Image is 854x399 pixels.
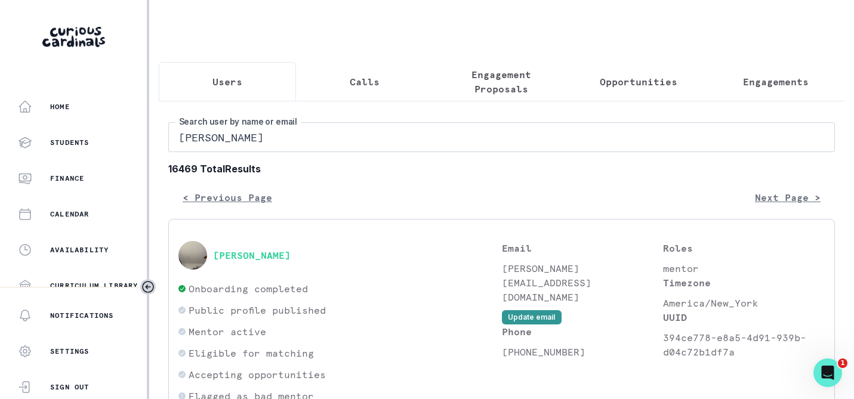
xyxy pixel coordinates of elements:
[189,367,326,382] p: Accepting opportunities
[502,310,562,324] button: Update email
[42,27,105,47] img: Curious Cardinals Logo
[50,311,114,320] p: Notifications
[663,296,825,310] p: America/New_York
[189,282,308,296] p: Onboarding completed
[813,358,842,387] iframe: Intercom live chat
[50,209,90,219] p: Calendar
[502,261,664,304] p: [PERSON_NAME][EMAIL_ADDRESS][DOMAIN_NAME]
[140,279,156,295] button: Toggle sidebar
[50,102,70,112] p: Home
[600,75,677,89] p: Opportunities
[189,303,326,317] p: Public profile published
[212,75,242,89] p: Users
[502,345,664,359] p: [PHONE_NUMBER]
[168,185,286,209] button: < Previous Page
[663,310,825,324] p: UUID
[50,245,109,255] p: Availability
[743,75,809,89] p: Engagements
[838,358,847,368] span: 1
[189,324,266,339] p: Mentor active
[663,261,825,276] p: mentor
[663,276,825,290] p: Timezone
[50,174,84,183] p: Finance
[50,138,90,147] p: Students
[443,67,560,96] p: Engagement Proposals
[663,241,825,255] p: Roles
[502,324,664,339] p: Phone
[350,75,380,89] p: Calls
[213,249,291,261] button: [PERSON_NAME]
[663,330,825,359] p: 394ce778-e8a5-4d91-939b-d04c72b1df7a
[168,162,835,176] b: 16469 Total Results
[50,347,90,356] p: Settings
[50,382,90,392] p: Sign Out
[50,281,138,290] p: Curriculum Library
[189,346,314,360] p: Eligible for matching
[741,185,835,209] button: Next Page >
[502,241,664,255] p: Email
